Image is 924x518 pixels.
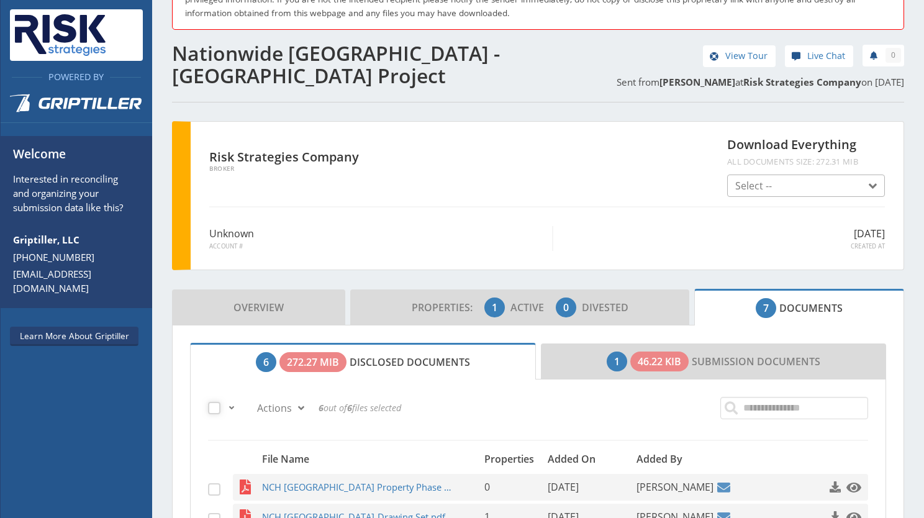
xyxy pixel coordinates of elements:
[233,295,284,320] span: Overview
[13,267,134,296] a: [EMAIL_ADDRESS][DOMAIN_NAME]
[42,71,110,83] span: Powered By
[1,84,152,130] a: Griptiller
[853,42,904,67] div: notifications
[209,165,367,172] span: Broker
[287,355,339,370] span: 272.27 MiB
[481,450,544,468] div: Properties
[541,343,886,379] a: Submission Documents
[743,76,861,88] strong: Risk Strategies Company
[10,9,111,61] img: Risk Strategies Company
[209,242,543,251] span: Account #
[544,450,633,468] div: Added On
[863,45,904,66] a: 0
[257,401,292,416] span: Actions
[546,67,905,89] p: Sent from at on [DATE]
[807,49,845,63] span: Live Chat
[638,354,681,369] span: 46.22 KiB
[484,480,490,494] span: 0
[13,234,79,246] strong: Griptiller, LLC
[785,45,853,71] div: help
[209,226,553,251] div: Unknown
[633,450,760,468] div: Added By
[614,354,620,369] span: 1
[563,300,569,315] span: 0
[563,242,885,251] span: Created At
[756,296,843,320] span: Documents
[636,474,713,501] span: [PERSON_NAME]
[258,450,481,468] div: File Name
[492,300,497,315] span: 1
[190,343,536,380] a: Disclosed Documents
[13,145,134,173] h6: Welcome
[843,476,859,498] a: Click to preview this file
[172,42,531,87] h1: Nationwide [GEOGRAPHIC_DATA] - [GEOGRAPHIC_DATA] Project
[785,45,853,67] a: Live Chat
[725,49,768,63] span: View Tour
[13,172,134,217] p: Interested in reconciling and organizing your submission data like this?
[412,301,482,314] span: Properties:
[262,474,453,501] span: NCH [GEOGRAPHIC_DATA] Property Phase I ESA Report.pdf
[659,76,735,88] strong: [PERSON_NAME]
[735,178,772,193] span: Select --
[891,50,895,61] span: 0
[13,250,134,265] a: [PHONE_NUMBER]
[209,147,367,173] div: Risk Strategies Company
[703,45,776,67] a: View Tour
[727,175,885,197] button: Select --
[315,401,401,419] div: out of files selected
[548,480,579,494] span: [DATE]
[727,134,885,167] h4: Download Everything
[347,402,352,414] strong: 6
[763,301,769,316] span: 7
[582,301,628,314] span: Divested
[319,402,324,414] strong: 6
[727,157,885,166] span: All documents size: 272.31 MiB
[553,226,885,251] div: [DATE]
[263,355,269,370] span: 6
[510,301,553,314] span: Active
[249,397,312,419] button: Actions
[10,327,138,346] a: Learn More About Griptiller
